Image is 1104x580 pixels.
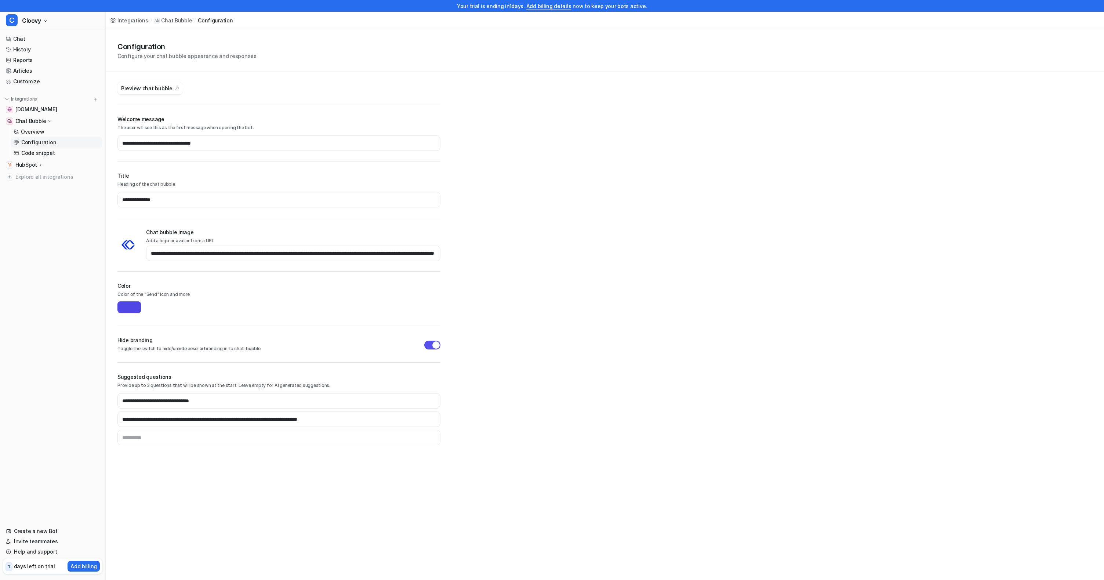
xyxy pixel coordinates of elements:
span: / [150,17,152,24]
p: Configuration [21,139,56,146]
span: Explore all integrations [15,171,99,183]
a: configuration [198,17,233,24]
a: Chat Bubble [154,17,192,24]
h3: Hide branding [117,336,424,344]
p: Code snippet [21,149,55,157]
a: Code snippet [11,148,102,158]
p: HubSpot [15,161,37,168]
h2: Title [117,172,440,180]
span: / [194,17,196,24]
a: Reports [3,55,102,65]
p: Chat Bubble [15,117,46,125]
a: Overview [11,127,102,137]
p: Overview [21,128,44,135]
a: Help and support [3,547,102,557]
a: History [3,44,102,55]
button: Preview chat bubble [117,82,183,94]
p: Provide up to 3 questions that will be shown at the start. Leave empty for AI generated suggestions. [117,382,440,389]
span: Preview chat bubble [121,84,172,92]
h2: Welcome message [117,115,440,123]
p: Chat Bubble [161,17,192,24]
h2: Chat bubble image [146,228,440,236]
p: The user will see this as the first message when opening the bot. [117,124,440,131]
img: help.cloover.co [7,107,12,112]
span: C [6,14,18,26]
img: HubSpot [7,163,12,167]
button: Integrations [3,95,39,103]
img: Chat Bubble [7,119,12,123]
p: days left on trial [14,562,55,570]
p: Toggle the switch to hide/unhide eesel ai branding in to chat-bubble. [117,345,424,352]
a: Integrations [110,17,148,24]
h2: Color [117,282,440,290]
p: Color of the "Send" icon and more [117,291,440,300]
p: Heading of the chat bubble [117,181,440,188]
a: Customize [3,76,102,87]
a: help.cloover.co[DOMAIN_NAME] [3,104,102,115]
a: Explore all integrations [3,172,102,182]
p: Add a logo or avatar from a URL [146,238,440,244]
h1: Configuration [117,41,257,52]
span: [DOMAIN_NAME] [15,106,57,113]
span: Cloovy [22,15,41,26]
p: Add billing [70,562,97,570]
img: explore all integrations [6,173,13,181]
p: Configure your chat bubble appearance and responses [117,52,257,60]
img: chat [117,233,139,257]
img: menu_add.svg [93,97,98,102]
a: Add billing details [526,3,571,9]
a: Configuration [11,137,102,148]
a: Invite teammates [3,536,102,547]
p: 1 [8,563,10,570]
a: Articles [3,66,102,76]
img: expand menu [4,97,10,102]
h2: Suggested questions [117,373,440,381]
div: Integrations [117,17,148,24]
a: Create a new Bot [3,526,102,536]
a: Chat [3,34,102,44]
button: Add billing [68,561,100,572]
p: Integrations [11,96,37,102]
